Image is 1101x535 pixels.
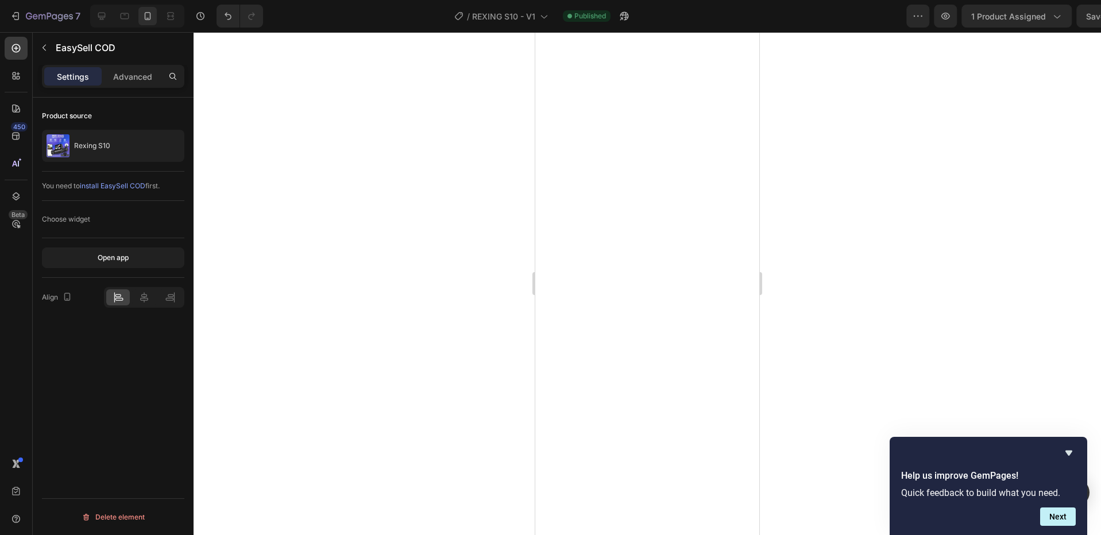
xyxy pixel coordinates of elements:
[42,508,184,526] button: Delete element
[1025,5,1073,28] button: Publish
[42,290,74,305] div: Align
[98,253,129,263] div: Open app
[47,134,69,157] img: product feature img
[574,11,606,21] span: Published
[11,122,28,131] div: 450
[901,446,1076,526] div: Help us improve GemPages!
[57,71,89,83] p: Settings
[877,10,952,22] span: 1 product assigned
[75,9,80,23] p: 7
[867,5,978,28] button: 1 product assigned
[217,5,263,28] div: Undo/Redo
[82,510,145,524] div: Delete element
[9,210,28,219] div: Beta
[467,10,470,22] span: /
[80,181,145,190] span: install EasySell COD
[992,11,1011,21] span: Save
[1034,10,1063,22] div: Publish
[42,181,184,191] div: You need to first.
[982,5,1020,28] button: Save
[74,142,110,150] p: Rexing S10
[42,214,90,224] div: Choose widget
[113,71,152,83] p: Advanced
[42,111,92,121] div: Product source
[5,5,86,28] button: 7
[535,32,759,535] iframe: Design area
[1062,446,1076,460] button: Hide survey
[56,41,180,55] p: EasySell COD
[901,487,1076,498] p: Quick feedback to build what you need.
[42,247,184,268] button: Open app
[1040,507,1076,526] button: Next question
[901,469,1076,483] h2: Help us improve GemPages!
[472,10,535,22] span: REXING S10 - V1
